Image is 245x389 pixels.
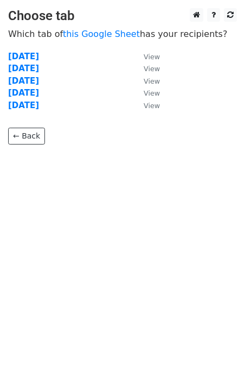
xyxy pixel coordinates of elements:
a: [DATE] [8,88,39,98]
a: [DATE] [8,101,39,110]
a: this Google Sheet [63,29,140,39]
small: View [144,89,160,97]
a: [DATE] [8,52,39,61]
small: View [144,77,160,85]
p: Which tab of has your recipients? [8,28,237,40]
small: View [144,65,160,73]
a: View [133,52,160,61]
a: ← Back [8,128,45,145]
small: View [144,53,160,61]
small: View [144,102,160,110]
h3: Choose tab [8,8,237,24]
a: [DATE] [8,76,39,86]
a: View [133,101,160,110]
a: View [133,88,160,98]
a: View [133,64,160,73]
a: [DATE] [8,64,39,73]
a: View [133,76,160,86]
